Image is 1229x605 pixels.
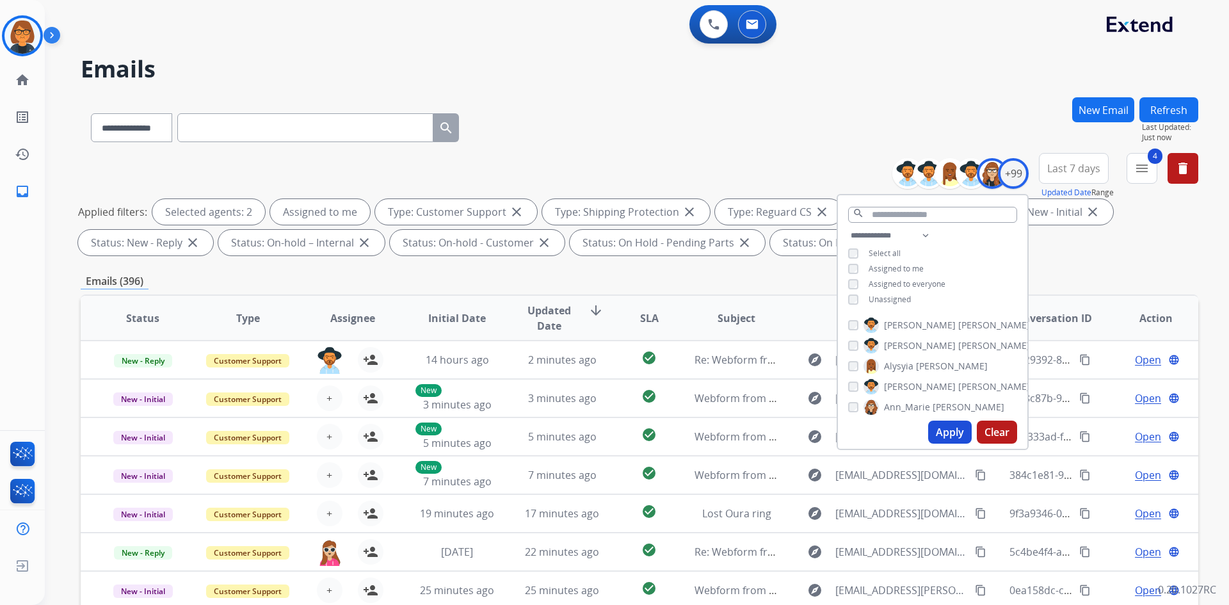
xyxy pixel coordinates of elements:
span: Assignee [330,311,375,326]
span: Webform from [EMAIL_ADDRESS][DOMAIN_NAME] on [DATE] [695,468,984,482]
span: Updated Date [520,303,579,334]
span: [EMAIL_ADDRESS][DOMAIN_NAME] [835,429,967,444]
mat-icon: list_alt [15,109,30,125]
mat-icon: explore [807,506,823,521]
span: Assigned to me [869,263,924,274]
mat-icon: close [185,235,200,250]
div: Type: Shipping Protection [542,199,710,225]
mat-icon: content_copy [1079,585,1091,596]
mat-icon: explore [807,467,823,483]
span: 3 minutes ago [528,391,597,405]
div: Status: New - Reply [78,230,213,255]
th: Action [1093,296,1198,341]
span: Open [1135,352,1161,367]
span: Last Updated: [1142,122,1198,133]
mat-icon: language [1168,354,1180,366]
span: 17 minutes ago [525,506,599,520]
span: Re: Webform from [EMAIL_ADDRESS][DOMAIN_NAME] on [DATE] [695,353,1002,367]
mat-icon: person_add [363,506,378,521]
span: 25 minutes ago [525,583,599,597]
p: New [415,384,442,397]
div: Type: Customer Support [375,199,537,225]
span: Last 7 days [1047,166,1100,171]
span: Select all [869,248,901,259]
button: New Email [1072,97,1134,122]
mat-icon: person_add [363,352,378,367]
span: [PERSON_NAME] [958,339,1030,352]
mat-icon: check_circle [641,581,657,596]
mat-icon: content_copy [1079,431,1091,442]
div: Status: On Hold - Pending Parts [570,230,765,255]
span: Webform from [EMAIL_ADDRESS][DOMAIN_NAME] on [DATE] [695,391,984,405]
mat-icon: content_copy [1079,392,1091,404]
span: Customer Support [206,392,289,406]
span: [PERSON_NAME] [916,360,988,373]
mat-icon: content_copy [975,469,986,481]
button: + [317,385,342,411]
mat-icon: check_circle [641,389,657,404]
button: + [317,462,342,488]
span: [PERSON_NAME] [884,339,956,352]
span: 25 minutes ago [420,583,494,597]
mat-icon: delete [1175,161,1191,176]
span: 14 hours ago [426,353,489,367]
span: Customer Support [206,354,289,367]
span: Customer Support [206,508,289,521]
span: + [326,583,332,598]
mat-icon: content_copy [975,508,986,519]
span: Customer Support [206,431,289,444]
button: Last 7 days [1039,153,1109,184]
span: New - Initial [113,469,173,483]
span: New - Reply [114,546,172,560]
span: Open [1135,583,1161,598]
h2: Emails [81,56,1198,82]
span: Open [1135,429,1161,444]
span: [DATE] [441,545,473,559]
mat-icon: person_add [363,429,378,444]
span: [EMAIL_ADDRESS][DOMAIN_NAME] [835,506,967,521]
span: Customer Support [206,585,289,598]
button: + [317,577,342,603]
mat-icon: check_circle [641,427,657,442]
mat-icon: explore [807,391,823,406]
div: Selected agents: 2 [152,199,265,225]
div: Status: On-hold - Customer [390,230,565,255]
span: Just now [1142,133,1198,143]
img: avatar [4,18,40,54]
mat-icon: check_circle [641,350,657,366]
span: Range [1041,187,1114,198]
span: Lost Oura ring [702,506,771,520]
span: Webform from [EMAIL_ADDRESS][DOMAIN_NAME] on [DATE] [695,430,984,444]
span: Subject [718,311,755,326]
span: [EMAIL_ADDRESS][DOMAIN_NAME] [835,467,967,483]
mat-icon: content_copy [975,585,986,596]
span: [EMAIL_ADDRESS][DOMAIN_NAME] [835,391,967,406]
mat-icon: content_copy [1079,546,1091,558]
mat-icon: inbox [15,184,30,199]
mat-icon: person_add [363,544,378,560]
mat-icon: check_circle [641,542,657,558]
span: Type [236,311,260,326]
mat-icon: language [1168,392,1180,404]
span: 9f3a9346-0618-4402-8baf-121bfd5f026d [1009,506,1199,520]
mat-icon: history [15,147,30,162]
mat-icon: close [536,235,552,250]
mat-icon: language [1168,546,1180,558]
div: Type: Reguard CS [715,199,842,225]
span: + [326,391,332,406]
span: + [326,467,332,483]
mat-icon: explore [807,429,823,444]
span: [EMAIL_ADDRESS][DOMAIN_NAME] [835,544,967,560]
mat-icon: explore [807,352,823,367]
div: Status: On Hold - Servicers [770,230,942,255]
span: Webform from [EMAIL_ADDRESS][PERSON_NAME][DOMAIN_NAME] on [DATE] [695,583,1064,597]
mat-icon: person_add [363,467,378,483]
mat-icon: content_copy [1079,508,1091,519]
button: Updated Date [1041,188,1091,198]
mat-icon: content_copy [975,546,986,558]
span: 7 minutes ago [423,474,492,488]
div: Status: On-hold – Internal [218,230,385,255]
img: agent-avatar [317,347,342,374]
span: New - Initial [113,508,173,521]
span: [PERSON_NAME] [933,401,1004,414]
